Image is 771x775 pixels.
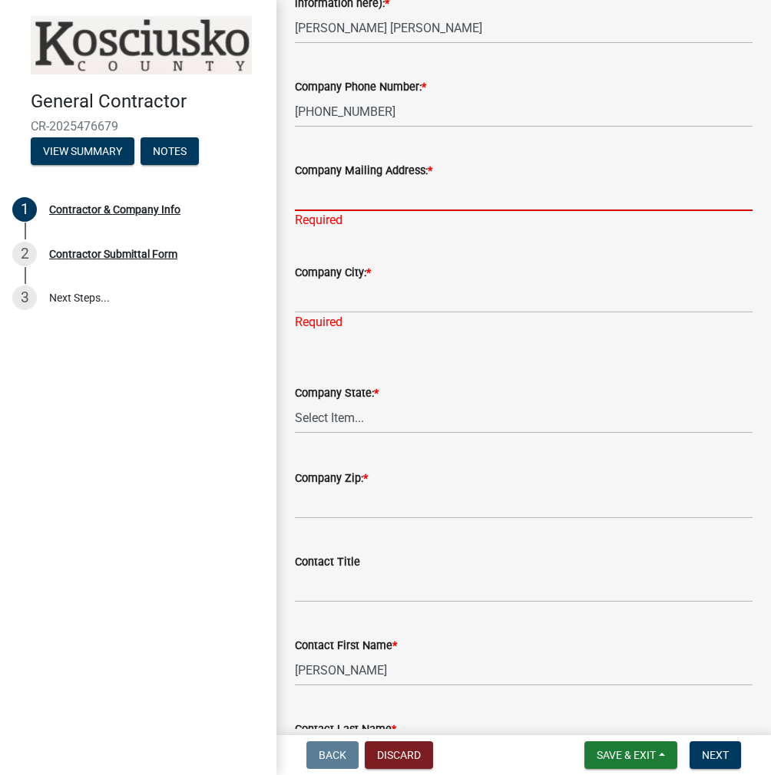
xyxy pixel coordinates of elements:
[12,197,37,222] div: 1
[295,166,432,176] label: Company Mailing Address:
[597,749,656,761] span: Save & Exit
[12,242,37,266] div: 2
[49,204,180,215] div: Contractor & Company Info
[31,119,246,134] span: CR-2025476679
[31,146,134,158] wm-modal-confirm: Summary
[295,473,368,484] label: Company Zip:
[295,313,753,331] div: Required
[295,557,360,568] label: Contact Title
[295,268,371,279] label: Company City:
[31,91,264,113] h4: General Contractor
[319,749,346,761] span: Back
[31,16,252,74] img: Kosciusko County, Indiana
[584,741,677,769] button: Save & Exit
[49,249,177,259] div: Contractor Submittal Form
[702,749,729,761] span: Next
[306,741,359,769] button: Back
[295,211,753,229] div: Required
[690,741,741,769] button: Next
[295,388,379,399] label: Company State:
[295,724,396,735] label: Contact Last Name
[295,641,397,651] label: Contact First Name
[365,741,433,769] button: Discard
[141,137,199,165] button: Notes
[141,146,199,158] wm-modal-confirm: Notes
[295,82,426,93] label: Company Phone Number:
[12,285,37,310] div: 3
[31,137,134,165] button: View Summary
